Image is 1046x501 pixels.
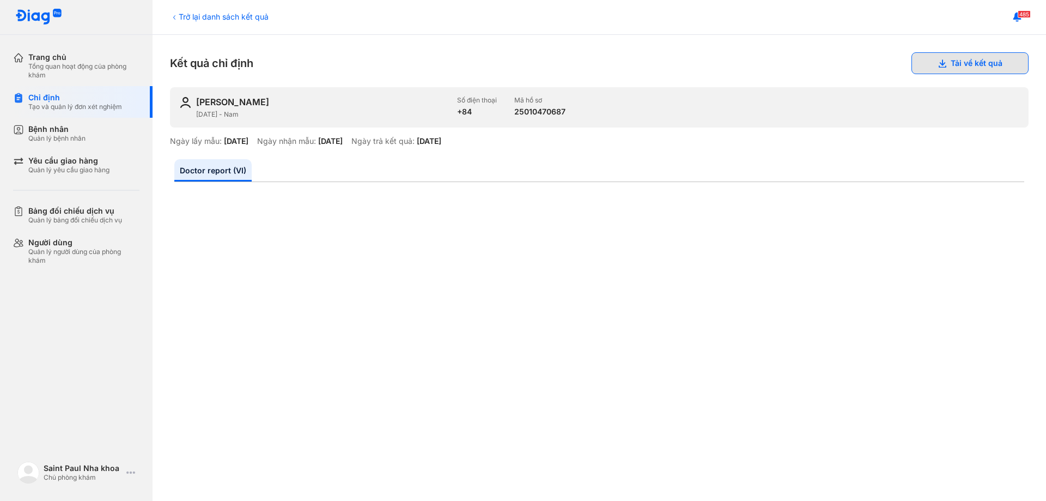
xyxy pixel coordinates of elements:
div: Quản lý bảng đối chiếu dịch vụ [28,216,122,225]
div: Người dùng [28,238,139,248]
div: 25010470687 [514,107,565,117]
a: Doctor report (VI) [174,159,252,182]
img: logo [15,9,62,26]
div: Ngày nhận mẫu: [257,136,316,146]
div: Trang chủ [28,52,139,62]
div: Kết quả chỉ định [170,52,1029,74]
div: +84 [457,107,497,117]
span: 485 [1018,10,1031,18]
div: [PERSON_NAME] [196,96,269,108]
div: Bảng đối chiếu dịch vụ [28,206,122,216]
div: Yêu cầu giao hàng [28,156,110,166]
div: Quản lý người dùng của phòng khám [28,248,139,265]
img: user-icon [179,96,192,109]
div: Bệnh nhân [28,124,86,134]
div: Ngày lấy mẫu: [170,136,222,146]
div: Trở lại danh sách kết quả [170,11,269,22]
div: [DATE] [417,136,441,146]
div: Quản lý bệnh nhân [28,134,86,143]
div: Ngày trả kết quả: [351,136,415,146]
div: [DATE] - Nam [196,110,448,119]
img: logo [17,462,39,484]
div: Mã hồ sơ [514,96,565,105]
div: Quản lý yêu cầu giao hàng [28,166,110,174]
div: [DATE] [318,136,343,146]
div: Saint Paul Nha khoa [44,463,122,473]
div: Chỉ định [28,93,122,102]
div: Tạo và quản lý đơn xét nghiệm [28,102,122,111]
div: Chủ phòng khám [44,473,122,482]
div: Số điện thoại [457,96,497,105]
button: Tải về kết quả [911,52,1029,74]
div: [DATE] [224,136,248,146]
div: Tổng quan hoạt động của phòng khám [28,62,139,80]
